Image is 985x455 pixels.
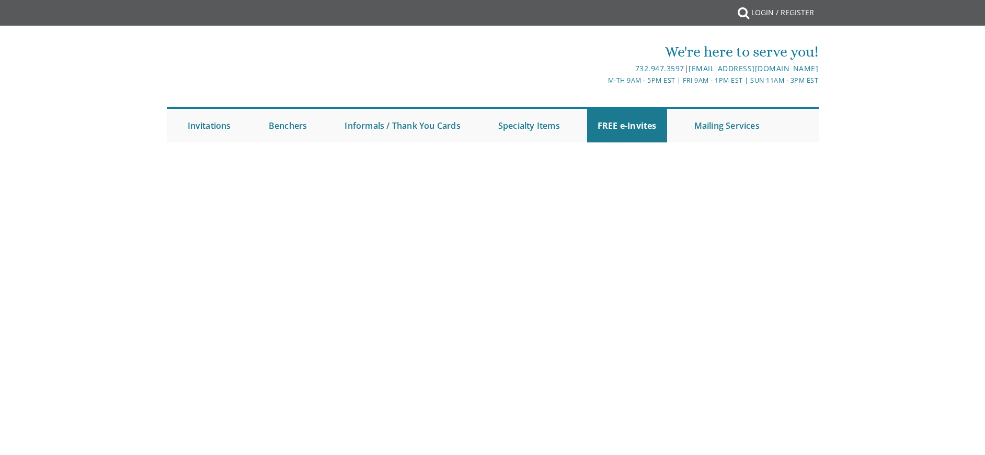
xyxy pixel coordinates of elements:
a: Informals / Thank You Cards [334,109,471,142]
a: 732.947.3597 [635,63,684,73]
a: Invitations [177,109,242,142]
div: We're here to serve you! [384,41,818,62]
a: [EMAIL_ADDRESS][DOMAIN_NAME] [689,63,818,73]
a: FREE e-Invites [587,109,667,142]
a: Benchers [258,109,318,142]
a: Mailing Services [684,109,770,142]
div: | [384,62,818,75]
a: Specialty Items [488,109,570,142]
div: M-Th 9am - 5pm EST | Fri 9am - 1pm EST | Sun 11am - 3pm EST [384,75,818,86]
